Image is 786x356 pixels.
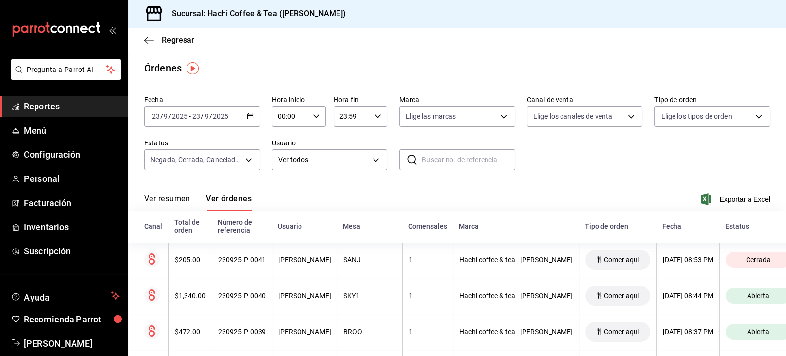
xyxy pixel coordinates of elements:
[663,256,713,264] div: [DATE] 08:53 PM
[218,292,266,300] div: 230925-P-0040
[192,112,201,120] input: --
[742,256,775,264] span: Cerrada
[343,222,396,230] div: Mesa
[743,292,773,300] span: Abierta
[663,292,713,300] div: [DATE] 08:44 PM
[144,140,260,146] label: Estatus
[278,256,331,264] div: [PERSON_NAME]
[409,256,447,264] div: 1
[743,328,773,336] span: Abierta
[600,256,643,264] span: Comer aqui
[171,112,188,120] input: ----
[218,218,266,234] div: Número de referencia
[144,222,162,230] div: Canal
[661,111,732,121] span: Elige los tipos de orden
[151,112,160,120] input: --
[399,96,515,103] label: Marca
[175,328,206,336] div: $472.00
[174,218,206,234] div: Total de orden
[212,112,229,120] input: ----
[278,155,370,165] span: Ver todos
[409,292,447,300] div: 1
[204,112,209,120] input: --
[585,222,650,230] div: Tipo de orden
[422,150,515,170] input: Buscar no. de referencia
[533,111,612,121] span: Elige los canales de venta
[459,328,573,336] div: Hachi coffee & tea - [PERSON_NAME]
[144,96,260,103] label: Fecha
[163,112,168,120] input: --
[334,96,387,103] label: Hora fin
[144,61,182,75] div: Órdenes
[278,292,331,300] div: [PERSON_NAME]
[703,193,770,205] button: Exportar a Excel
[343,292,396,300] div: SKY1
[144,194,252,211] div: navigation tabs
[24,100,120,113] span: Reportes
[109,26,116,34] button: open_drawer_menu
[175,256,206,264] div: $205.00
[527,96,643,103] label: Canal de venta
[272,96,326,103] label: Hora inicio
[24,290,107,302] span: Ayuda
[24,124,120,137] span: Menú
[24,148,120,161] span: Configuración
[168,112,171,120] span: /
[187,62,199,74] img: Tooltip marker
[206,194,252,211] button: Ver órdenes
[218,256,266,264] div: 230925-P-0041
[459,222,573,230] div: Marca
[272,140,388,146] label: Usuario
[662,222,713,230] div: Fecha
[201,112,204,120] span: /
[144,36,194,45] button: Regresar
[24,313,120,326] span: Recomienda Parrot
[278,222,331,230] div: Usuario
[654,96,770,103] label: Tipo de orden
[24,220,120,234] span: Inventarios
[150,155,242,165] span: Negada, Cerrada, Cancelada, Abierta
[7,71,121,82] a: Pregunta a Parrot AI
[144,194,190,211] button: Ver resumen
[663,328,713,336] div: [DATE] 08:37 PM
[409,328,447,336] div: 1
[175,292,206,300] div: $1,340.00
[459,292,573,300] div: Hachi coffee & tea - [PERSON_NAME]
[11,59,121,80] button: Pregunta a Parrot AI
[408,222,447,230] div: Comensales
[209,112,212,120] span: /
[343,256,396,264] div: SANJ
[24,172,120,185] span: Personal
[600,328,643,336] span: Comer aqui
[162,36,194,45] span: Regresar
[459,256,573,264] div: Hachi coffee & tea - [PERSON_NAME]
[406,111,456,121] span: Elige las marcas
[189,112,191,120] span: -
[24,196,120,210] span: Facturación
[343,328,396,336] div: BROO
[24,337,120,350] span: [PERSON_NAME]
[278,328,331,336] div: [PERSON_NAME]
[27,65,106,75] span: Pregunta a Parrot AI
[164,8,346,20] h3: Sucursal: Hachi Coffee & Tea ([PERSON_NAME])
[160,112,163,120] span: /
[24,245,120,258] span: Suscripción
[218,328,266,336] div: 230925-P-0039
[600,292,643,300] span: Comer aqui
